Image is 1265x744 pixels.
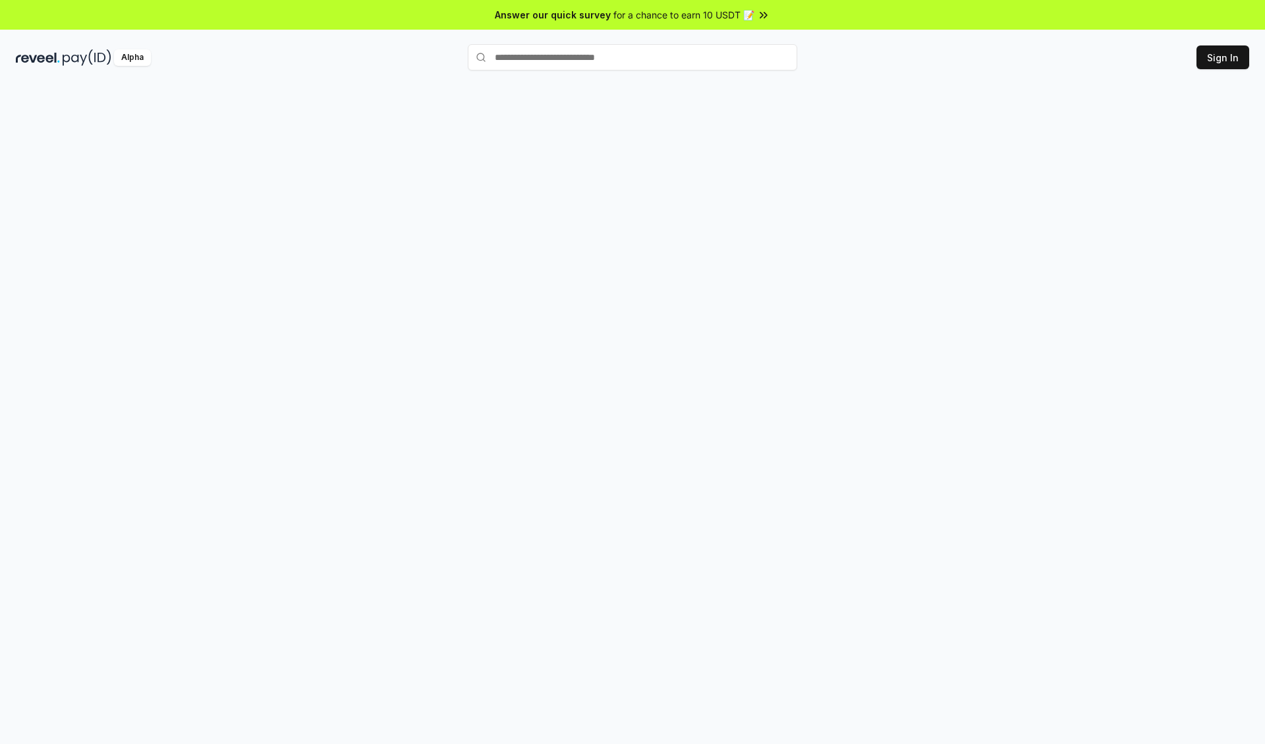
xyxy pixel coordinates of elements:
img: reveel_dark [16,49,60,66]
div: Alpha [114,49,151,66]
img: pay_id [63,49,111,66]
span: Answer our quick survey [495,8,611,22]
span: for a chance to earn 10 USDT 📝 [613,8,754,22]
button: Sign In [1196,45,1249,69]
